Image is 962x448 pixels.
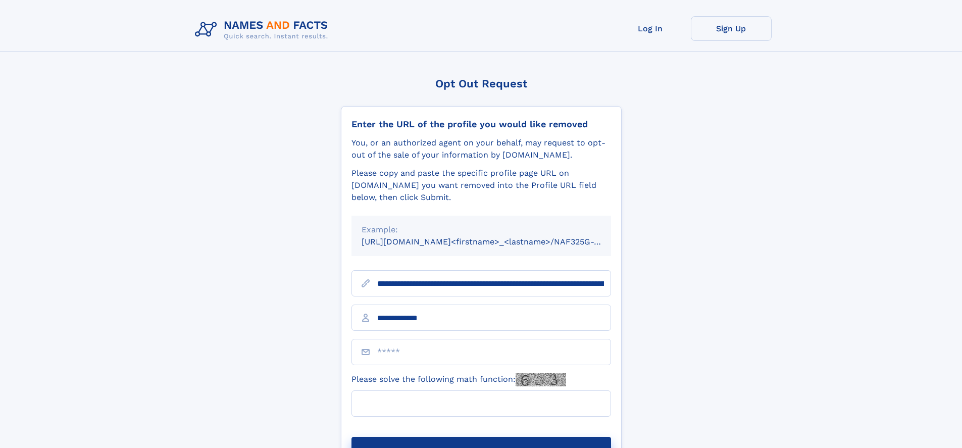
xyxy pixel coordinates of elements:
label: Please solve the following math function: [351,373,566,386]
a: Sign Up [691,16,772,41]
div: Example: [362,224,601,236]
div: Enter the URL of the profile you would like removed [351,119,611,130]
small: [URL][DOMAIN_NAME]<firstname>_<lastname>/NAF325G-xxxxxxxx [362,237,630,246]
img: Logo Names and Facts [191,16,336,43]
div: Opt Out Request [341,77,622,90]
div: Please copy and paste the specific profile page URL on [DOMAIN_NAME] you want removed into the Pr... [351,167,611,204]
a: Log In [610,16,691,41]
div: You, or an authorized agent on your behalf, may request to opt-out of the sale of your informatio... [351,137,611,161]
